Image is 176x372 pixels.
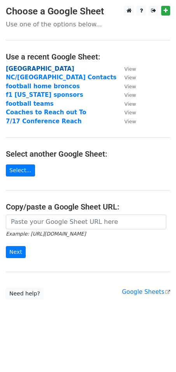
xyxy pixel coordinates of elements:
[137,335,176,372] iframe: Chat Widget
[6,246,26,258] input: Next
[6,20,170,28] p: Use one of the options below...
[6,65,74,72] a: [GEOGRAPHIC_DATA]
[6,149,170,159] h4: Select another Google Sheet:
[124,101,136,107] small: View
[6,6,170,17] h3: Choose a Google Sheet
[6,109,86,116] a: Coaches to Reach out To
[122,288,170,295] a: Google Sheets
[124,84,136,89] small: View
[116,83,136,90] a: View
[6,215,166,229] input: Paste your Google Sheet URL here
[6,74,116,81] a: NC/[GEOGRAPHIC_DATA] Contacts
[116,65,136,72] a: View
[6,164,35,176] a: Select...
[116,118,136,125] a: View
[116,109,136,116] a: View
[124,110,136,115] small: View
[6,91,83,98] a: f1 [US_STATE] sponsors
[6,202,170,211] h4: Copy/paste a Google Sheet URL:
[6,288,44,300] a: Need help?
[6,231,86,237] small: Example: [URL][DOMAIN_NAME]
[124,66,136,72] small: View
[124,119,136,124] small: View
[124,75,136,80] small: View
[6,83,80,90] a: football home broncos
[6,118,82,125] a: 7/17 Conference Reach
[116,74,136,81] a: View
[6,100,54,107] a: football teams
[6,52,170,61] h4: Use a recent Google Sheet:
[116,100,136,107] a: View
[124,92,136,98] small: View
[116,91,136,98] a: View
